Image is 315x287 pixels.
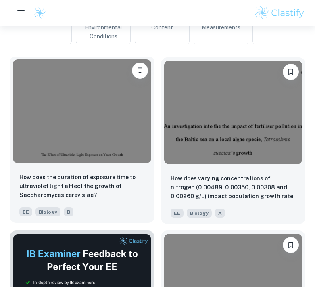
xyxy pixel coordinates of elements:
[164,61,302,164] img: Biology EE example thumbnail: How does varying concentrations of nitro
[254,5,305,21] img: Clastify logo
[34,7,46,19] img: Clastify logo
[215,209,225,218] span: A
[132,63,148,79] button: Please log in to bookmark exemplars
[161,57,306,224] a: Please log in to bookmark exemplarsHow does varying concentrations of nitrogen (0.00489, 0.00350,...
[19,173,145,199] p: How does the duration of exposure time to ultraviolet light affect the growth of Saccharomyces ce...
[10,57,154,224] a: Please log in to bookmark exemplarsHow does the duration of exposure time to ultraviolet light af...
[79,14,127,41] span: Soil and Environmental Conditions
[171,174,296,201] p: How does varying concentrations of nitrogen (0.00489, 0.00350, 0.00308 and 0.00260 g/L) impact po...
[19,207,32,216] span: EE
[35,207,60,216] span: Biology
[29,7,46,19] a: Clastify logo
[283,237,299,253] button: Please log in to bookmark exemplars
[283,64,299,80] button: Please log in to bookmark exemplars
[187,209,212,218] span: Biology
[64,207,73,216] span: B
[171,209,184,218] span: EE
[13,59,151,163] img: Biology EE example thumbnail: How does the duration of exposure time t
